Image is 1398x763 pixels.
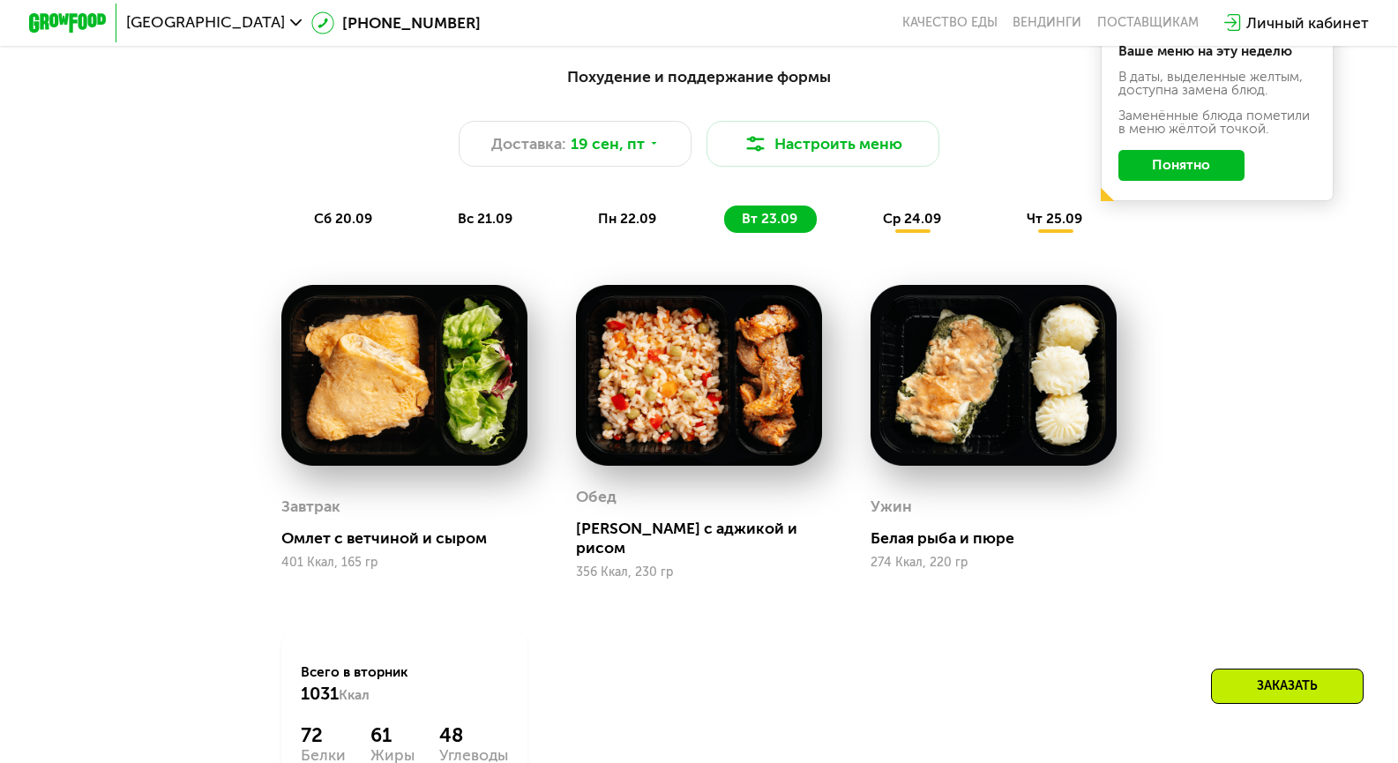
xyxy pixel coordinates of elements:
span: пн 22.09 [598,211,656,227]
div: 61 [370,724,415,747]
span: Доставка: [491,132,566,155]
span: сб 20.09 [314,211,372,227]
span: чт 25.09 [1027,211,1082,227]
div: 401 Ккал, 165 гр [281,556,527,570]
span: [GEOGRAPHIC_DATA] [126,15,285,31]
a: Качество еды [902,15,998,31]
div: 356 Ккал, 230 гр [576,565,822,580]
div: Завтрак [281,492,340,521]
a: [PHONE_NUMBER] [311,11,481,34]
span: 1031 [301,683,339,704]
div: Заказать [1211,669,1364,704]
div: поставщикам [1097,15,1199,31]
div: Ужин [871,492,912,521]
span: Ккал [339,687,370,703]
div: В даты, выделенные желтым, доступна замена блюд. [1118,71,1317,98]
div: Ваше меню на эту неделю [1118,45,1317,58]
div: Белая рыба и пюре [871,528,1132,548]
div: 48 [439,724,508,747]
a: Вендинги [1013,15,1081,31]
div: 72 [301,724,346,747]
div: Всего в вторник [301,662,508,705]
button: Настроить меню [706,121,939,168]
span: вс 21.09 [458,211,512,227]
div: [PERSON_NAME] с аджикой и рисом [576,519,837,557]
div: Омлет с ветчиной и сыром [281,528,542,548]
div: Обед [576,482,617,512]
div: Похудение и поддержание формы [124,65,1274,89]
div: Заменённые блюда пометили в меню жёлтой точкой. [1118,109,1317,137]
span: вт 23.09 [742,211,797,227]
div: Личный кабинет [1246,11,1369,34]
span: 19 сен, пт [571,132,645,155]
div: 274 Ккал, 220 гр [871,556,1117,570]
button: Понятно [1118,150,1245,181]
span: ср 24.09 [883,211,941,227]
